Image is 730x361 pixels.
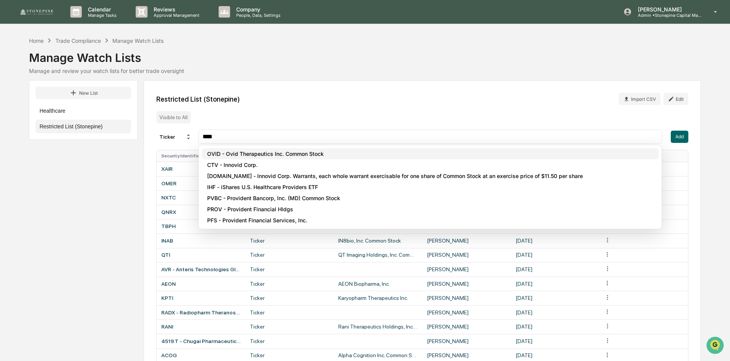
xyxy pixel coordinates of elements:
[36,87,131,99] button: New List
[36,120,131,133] button: Restricted List (Stonepine)
[8,16,139,28] p: How can we help?
[632,13,703,18] p: Admin • Stonepine Capital Management
[29,68,701,74] div: Manage and review your watch lists for better trade oversight
[334,291,422,305] td: Karyopharm Therapeutics Inc.
[148,6,203,13] p: Reviews
[24,125,62,131] span: [PERSON_NAME]
[245,248,334,262] td: Ticker
[29,45,701,65] div: Manage Watch Lists
[671,131,688,143] button: Add
[8,85,51,91] div: Past conversations
[161,252,241,258] div: QTI
[82,6,120,13] p: Calendar
[18,8,55,16] img: logo
[112,37,164,44] div: Manage Watch Lists
[5,168,51,181] a: 🔎Data Lookup
[245,262,334,277] td: Ticker
[15,125,21,131] img: 1746055101610-c473b297-6a78-478c-a979-82029cc54cd1
[63,125,66,131] span: •
[156,131,195,143] div: Ticker
[156,111,191,123] div: Visible to All
[245,319,334,334] td: Ticker
[52,153,98,167] a: 🗄️Attestations
[230,6,284,13] p: Company
[207,173,656,179] span: [DOMAIN_NAME] - Innovid Corp. Warrants, each whole warrant exercisable for one share of Common St...
[511,334,600,348] td: [DATE]
[148,13,203,18] p: Approval Management
[5,153,52,167] a: 🖐️Preclearance
[55,157,62,163] div: 🗄️
[8,117,20,130] img: Jack Rasmussen
[422,233,511,248] td: [PERSON_NAME]
[245,334,334,348] td: Ticker
[511,233,600,248] td: [DATE]
[334,319,422,334] td: Rani Therapeutics Holdings, Inc. Class A Common Stock
[118,83,139,92] button: See all
[161,324,241,330] div: RANI
[34,66,105,72] div: We're available if you need us!
[207,195,656,201] span: PVBC - Provident Bancorp, Inc. (MD) Common Stock
[245,233,334,248] td: Ticker
[511,305,600,320] td: [DATE]
[619,93,660,105] button: Import CSV
[15,171,48,178] span: Data Lookup
[24,104,62,110] span: [PERSON_NAME]
[63,104,66,110] span: •
[54,189,92,195] a: Powered byPylon
[157,150,245,162] th: Security Identifier
[161,281,241,287] div: AEON
[29,37,44,44] div: Home
[334,248,422,262] td: QT Imaging Holdings, Inc. Common Stock
[245,277,334,291] td: Ticker
[245,291,334,305] td: Ticker
[422,277,511,291] td: [PERSON_NAME]
[161,238,241,244] div: INAB
[161,166,241,172] div: XAIR
[161,352,241,358] div: ACOG
[511,277,600,291] td: [DATE]
[632,6,703,13] p: [PERSON_NAME]
[207,217,656,223] span: PFS - Provident Financial Services, Inc.
[130,61,139,70] button: Start new chat
[334,233,422,248] td: IN8bio, Inc. Common Stock
[55,37,101,44] div: Trade Compliance
[245,305,334,320] td: Ticker
[230,13,284,18] p: People, Data, Settings
[161,194,241,201] div: NXTC
[161,209,241,215] div: QNRX
[663,93,688,105] button: Edit
[68,104,84,110] span: Sep 30
[706,336,726,356] iframe: Open customer support
[16,58,30,72] img: 8933085812038_c878075ebb4cc5468115_72.jpg
[511,248,600,262] td: [DATE]
[8,58,21,72] img: 1746055101610-c473b297-6a78-478c-a979-82029cc54cd1
[422,291,511,305] td: [PERSON_NAME]
[511,319,600,334] td: [DATE]
[161,266,241,272] div: AVR - Anteris Technologies Global Corp.
[161,223,241,229] div: TBPH
[161,295,241,301] div: KPTI
[15,156,49,164] span: Preclearance
[156,95,240,103] div: Restricted List (Stonepine)
[422,305,511,320] td: [PERSON_NAME]
[8,172,14,178] div: 🔎
[68,125,83,131] span: [DATE]
[422,248,511,262] td: [PERSON_NAME]
[207,206,656,212] span: PROV - Provident Financial Hldgs
[161,309,241,316] div: RADX - Radiopharm Theranostics Limited
[422,262,511,277] td: [PERSON_NAME]
[207,151,656,157] span: OVID - Ovid Therapeutics Inc. Common Stock
[161,180,241,186] div: OMER
[8,97,20,109] img: Jessica Watanapun
[34,58,125,66] div: Start new chat
[36,104,131,118] button: Healthcare
[511,291,600,305] td: [DATE]
[207,184,656,190] span: IHF - iShares U.S. Healthcare Providers ETF
[76,189,92,195] span: Pylon
[422,319,511,334] td: [PERSON_NAME]
[334,277,422,291] td: AEON Biopharma, Inc.
[8,157,14,163] div: 🖐️
[207,162,656,168] span: CTV - Innovid Corp.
